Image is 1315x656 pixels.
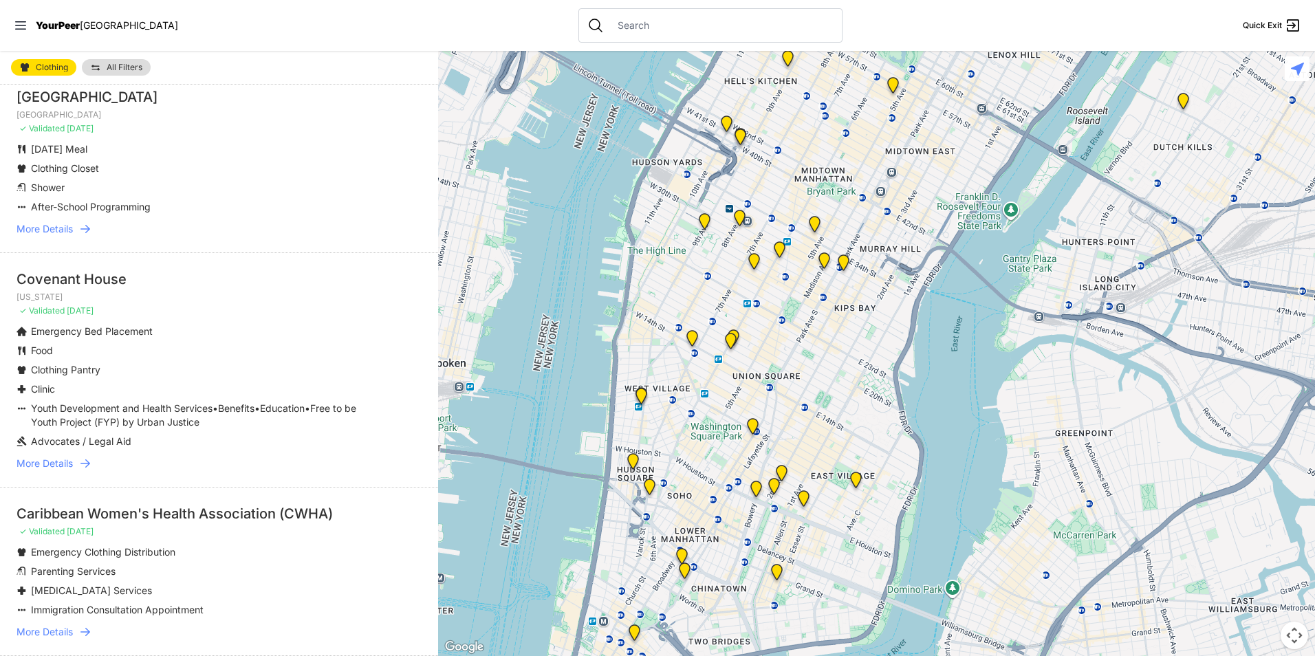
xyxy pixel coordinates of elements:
[31,162,99,174] span: Clothing Closet
[31,546,175,558] span: Emergency Clothing Distribution
[107,63,142,72] span: All Filters
[722,333,739,355] div: Back of the Church
[633,388,650,410] div: Greenwich Village
[82,59,151,76] a: All Filters
[746,253,763,275] div: New Location, Headquarters
[732,128,749,150] div: Metro Baptist Church
[732,129,749,151] div: Metro Baptist Church
[67,123,94,133] span: [DATE]
[17,109,422,120] p: [GEOGRAPHIC_DATA]
[609,19,834,32] input: Search
[771,241,788,263] div: Headquarters
[254,402,260,414] span: •
[31,143,87,155] span: [DATE] Meal
[17,222,422,236] a: More Details
[633,387,650,409] div: Art and Acceptance LGBTQIA2S+ Program
[641,479,658,501] div: Main Location, SoHo, DYCD Youth Drop-in Center
[1281,622,1308,649] button: Map camera controls
[17,270,422,289] div: Covenant House
[718,116,735,138] div: New York
[795,490,812,512] div: University Community Social Services (UCSS)
[31,383,55,395] span: Clinic
[31,402,213,414] span: Youth Development and Health Services
[31,182,65,193] span: Shower
[731,210,748,232] div: Antonio Olivieri Drop-in Center
[67,526,94,536] span: [DATE]
[19,123,65,133] span: ✓ Validated
[19,526,65,536] span: ✓ Validated
[442,638,487,656] img: Google
[816,252,833,274] div: Greater New York City
[725,329,742,351] div: Church of St. Francis Xavier - Front Entrance
[676,562,693,584] div: Manhattan Criminal Court
[744,418,761,440] div: Harvey Milk High School
[17,504,422,523] div: Caribbean Women's Health Association (CWHA)
[260,402,305,414] span: Education
[442,638,487,656] a: Open this area in Google Maps (opens a new window)
[305,402,310,414] span: •
[748,481,765,503] div: Bowery Campus
[17,625,73,639] span: More Details
[626,624,643,646] div: Main Office
[31,435,131,447] span: Advocates / Legal Aid
[80,19,178,31] span: [GEOGRAPHIC_DATA]
[773,465,790,487] div: Maryhouse
[31,325,153,337] span: Emergency Bed Placement
[31,345,53,356] span: Food
[1175,93,1192,115] div: Fancy Thrift Shop
[11,59,76,76] a: Clothing
[213,402,218,414] span: •
[17,625,422,639] a: More Details
[768,564,785,586] div: Lower East Side Youth Drop-in Center. Yellow doors with grey buzzer on the right
[17,292,422,303] p: [US_STATE]
[17,457,73,470] span: More Details
[17,87,422,107] div: [GEOGRAPHIC_DATA]
[31,565,116,577] span: Parenting Services
[19,305,65,316] span: ✓ Validated
[31,584,152,596] span: [MEDICAL_DATA] Services
[31,201,151,212] span: After-School Programming
[684,330,701,352] div: Church of the Village
[36,21,178,30] a: YourPeer[GEOGRAPHIC_DATA]
[218,402,254,414] span: Benefits
[36,19,80,31] span: YourPeer
[779,50,796,72] div: 9th Avenue Drop-in Center
[17,222,73,236] span: More Details
[847,472,865,494] div: Manhattan
[696,213,713,235] div: Chelsea
[1243,17,1301,34] a: Quick Exit
[17,457,422,470] a: More Details
[67,305,94,316] span: [DATE]
[835,254,852,276] div: Mainchance Adult Drop-in Center
[673,548,691,570] div: Tribeca Campus/New York City Rescue Mission
[765,478,783,500] div: St. Joseph House
[31,604,204,615] span: Immigration Consultation Appointment
[36,63,68,72] span: Clothing
[31,364,100,375] span: Clothing Pantry
[1243,20,1282,31] span: Quick Exit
